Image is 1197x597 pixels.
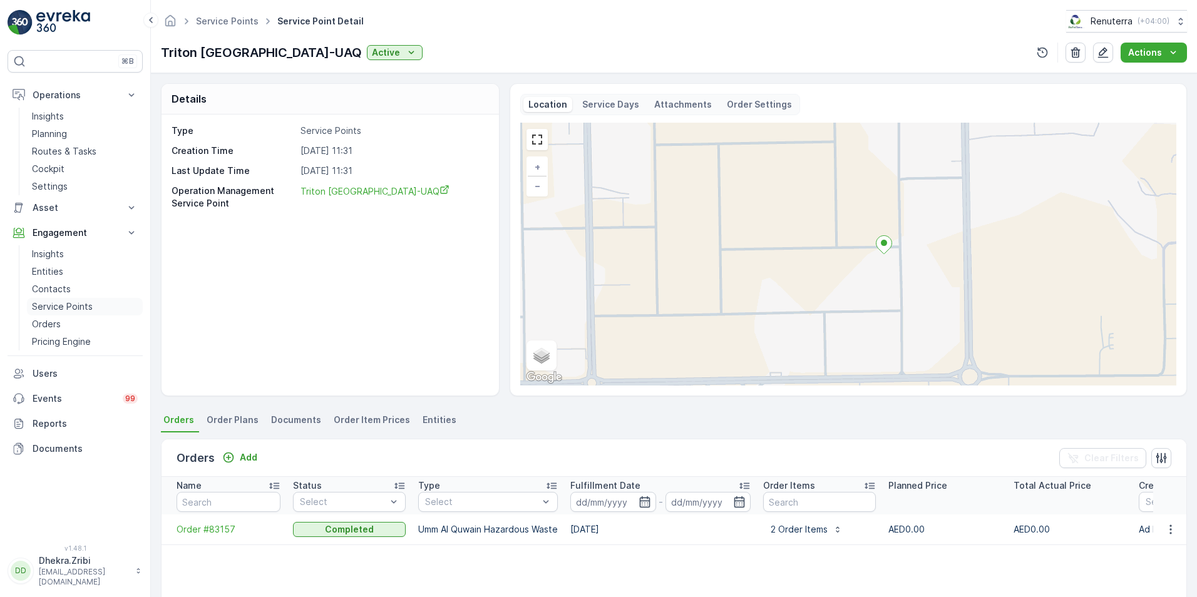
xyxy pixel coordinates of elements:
a: Open this area in Google Maps (opens a new window) [523,369,565,385]
td: Umm Al Quwain Hazardous Waste [412,514,564,545]
p: Name [177,479,202,492]
p: - [659,494,663,509]
p: Renuterra [1091,15,1133,28]
a: Settings [27,178,143,195]
a: Homepage [163,19,177,29]
button: DDDhekra.Zribi[EMAIL_ADDRESS][DOMAIN_NAME] [8,554,143,587]
a: Zoom Out [528,176,547,195]
a: Layers [528,342,555,369]
a: Triton Middle East-UAQ [301,185,486,210]
a: Insights [27,245,143,263]
p: Settings [32,180,68,193]
span: Service Point Detail [275,15,366,28]
span: AED0.00 [1014,524,1050,534]
a: Entities [27,263,143,280]
button: Renuterra(+04:00) [1066,10,1187,33]
span: Documents [271,414,321,426]
a: Service Points [27,298,143,315]
a: Orders [27,315,143,333]
p: Completed [325,523,374,536]
img: logo_light-DOdMpM7g.png [36,10,90,35]
span: − [535,180,541,191]
p: Service Days [582,98,639,111]
p: Details [172,91,207,106]
a: Zoom In [528,158,547,176]
button: Active [367,45,423,60]
a: Cockpit [27,160,143,178]
a: Service Points [196,16,259,26]
p: Orders [177,449,215,467]
p: Add [240,451,257,464]
span: Triton [GEOGRAPHIC_DATA]-UAQ [301,186,450,196]
p: 99 [125,394,135,404]
a: Events99 [8,386,143,411]
p: Cockpit [32,163,64,175]
input: Search [177,492,280,512]
a: Users [8,361,143,386]
p: Creation Time [172,145,295,157]
p: Select [300,496,386,508]
span: v 1.48.1 [8,544,143,552]
p: Routes & Tasks [32,145,96,158]
p: Documents [33,442,138,455]
p: Status [293,479,322,492]
p: Order Items [763,479,815,492]
a: Planning [27,125,143,143]
p: Events [33,392,115,405]
p: Entities [32,265,63,278]
p: Location [528,98,567,111]
p: Clear Filters [1084,452,1139,464]
p: Planned Price [888,479,947,492]
button: Clear Filters [1059,448,1146,468]
p: Insights [32,110,64,123]
p: Reports [33,417,138,430]
img: Screenshot_2024-07-26_at_13.33.01.png [1066,14,1086,28]
p: Operation Management Service Point [172,185,295,210]
p: Engagement [33,227,118,239]
p: ⌘B [121,56,134,66]
p: Active [372,46,400,59]
span: + [535,161,540,172]
input: Search [763,492,876,512]
a: Order #83157 [177,523,280,536]
p: Operations [33,89,118,101]
input: dd/mm/yyyy [570,492,656,512]
p: Triton [GEOGRAPHIC_DATA]-UAQ [161,43,362,62]
p: [DATE] 11:31 [301,145,486,157]
p: Last Update Time [172,165,295,177]
img: Google [523,369,565,385]
p: Type [172,125,295,137]
a: Insights [27,108,143,125]
a: Contacts [27,280,143,298]
p: Orders [32,318,61,330]
button: Engagement [8,220,143,245]
span: Order Item Prices [334,414,410,426]
a: Pricing Engine [27,333,143,350]
p: ( +04:00 ) [1138,16,1169,26]
a: Documents [8,436,143,461]
span: Order Plans [207,414,259,426]
p: Total Actual Price [1014,479,1091,492]
button: Asset [8,195,143,220]
p: Service Points [301,125,486,137]
p: 2 Order Items [771,523,828,536]
div: DD [11,561,31,581]
p: Users [33,367,138,380]
p: Asset [33,202,118,214]
button: 2 Order Items [763,519,850,539]
p: [EMAIL_ADDRESS][DOMAIN_NAME] [39,567,129,587]
span: Entities [423,414,456,426]
img: logo [8,10,33,35]
button: Add [217,450,262,465]
p: Service Points [32,300,93,313]
a: Reports [8,411,143,436]
button: Actions [1121,43,1187,63]
p: Attachments [654,98,712,111]
p: Select [425,496,538,508]
p: Type [418,479,440,492]
input: dd/mm/yyyy [665,492,751,512]
button: Operations [8,83,143,108]
a: Routes & Tasks [27,143,143,160]
p: Fulfillment Date [570,479,640,492]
